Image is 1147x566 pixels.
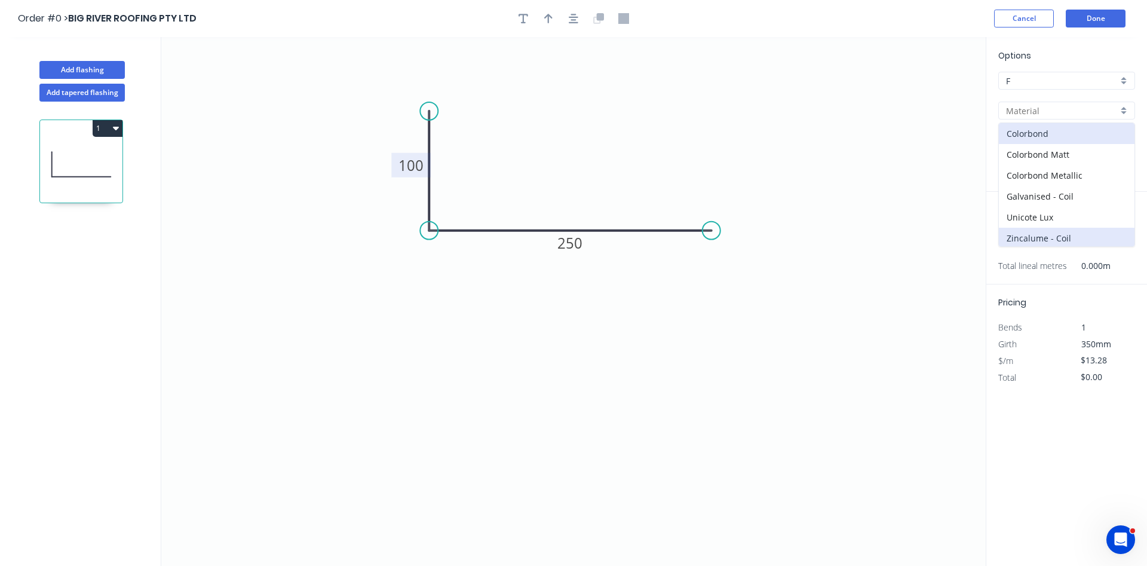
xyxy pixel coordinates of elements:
[998,258,1067,274] span: Total lineal metres
[161,37,986,566] svg: 0
[994,10,1054,27] button: Cancel
[558,233,583,253] tspan: 250
[398,155,424,175] tspan: 100
[1081,322,1086,333] span: 1
[998,355,1013,366] span: $/m
[1081,338,1111,350] span: 350mm
[1006,105,1118,117] input: Material
[68,11,197,25] span: BIG RIVER ROOFING PTY LTD
[1106,525,1135,554] iframe: Intercom live chat
[998,50,1031,62] span: Options
[1006,75,1118,87] input: Price level
[998,338,1017,350] span: Girth
[999,165,1134,186] div: Colorbond Metallic
[999,207,1134,228] div: Unicote Lux
[39,84,125,102] button: Add tapered flashing
[39,61,125,79] button: Add flashing
[999,123,1134,144] div: Colorbond
[999,228,1134,249] div: Zincalume - Coil
[998,296,1026,308] span: Pricing
[1066,10,1125,27] button: Done
[998,372,1016,383] span: Total
[18,11,68,25] span: Order #0 >
[999,186,1134,207] div: Galvanised - Coil
[998,322,1022,333] span: Bends
[1067,258,1111,274] span: 0.000m
[93,120,122,137] button: 1
[999,144,1134,165] div: Colorbond Matt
